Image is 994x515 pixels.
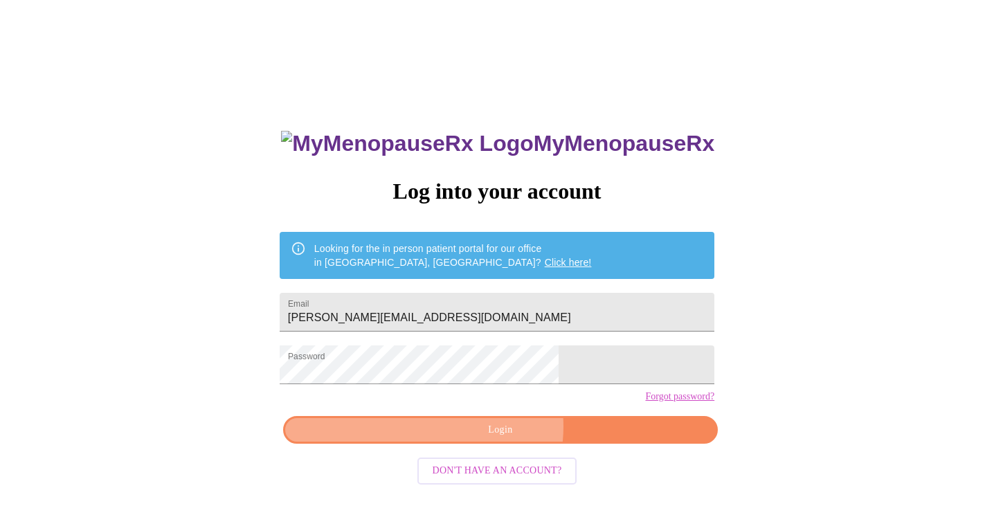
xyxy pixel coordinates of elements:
span: Login [299,422,702,439]
h3: MyMenopauseRx [281,131,714,156]
h3: Log into your account [280,179,714,204]
button: Login [283,416,718,444]
a: Don't have an account? [414,464,581,476]
a: Click here! [545,257,592,268]
span: Don't have an account? [433,462,562,480]
a: Forgot password? [645,391,714,402]
img: MyMenopauseRx Logo [281,131,533,156]
button: Don't have an account? [417,458,577,485]
div: Looking for the in person patient portal for our office in [GEOGRAPHIC_DATA], [GEOGRAPHIC_DATA]? [314,236,592,275]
